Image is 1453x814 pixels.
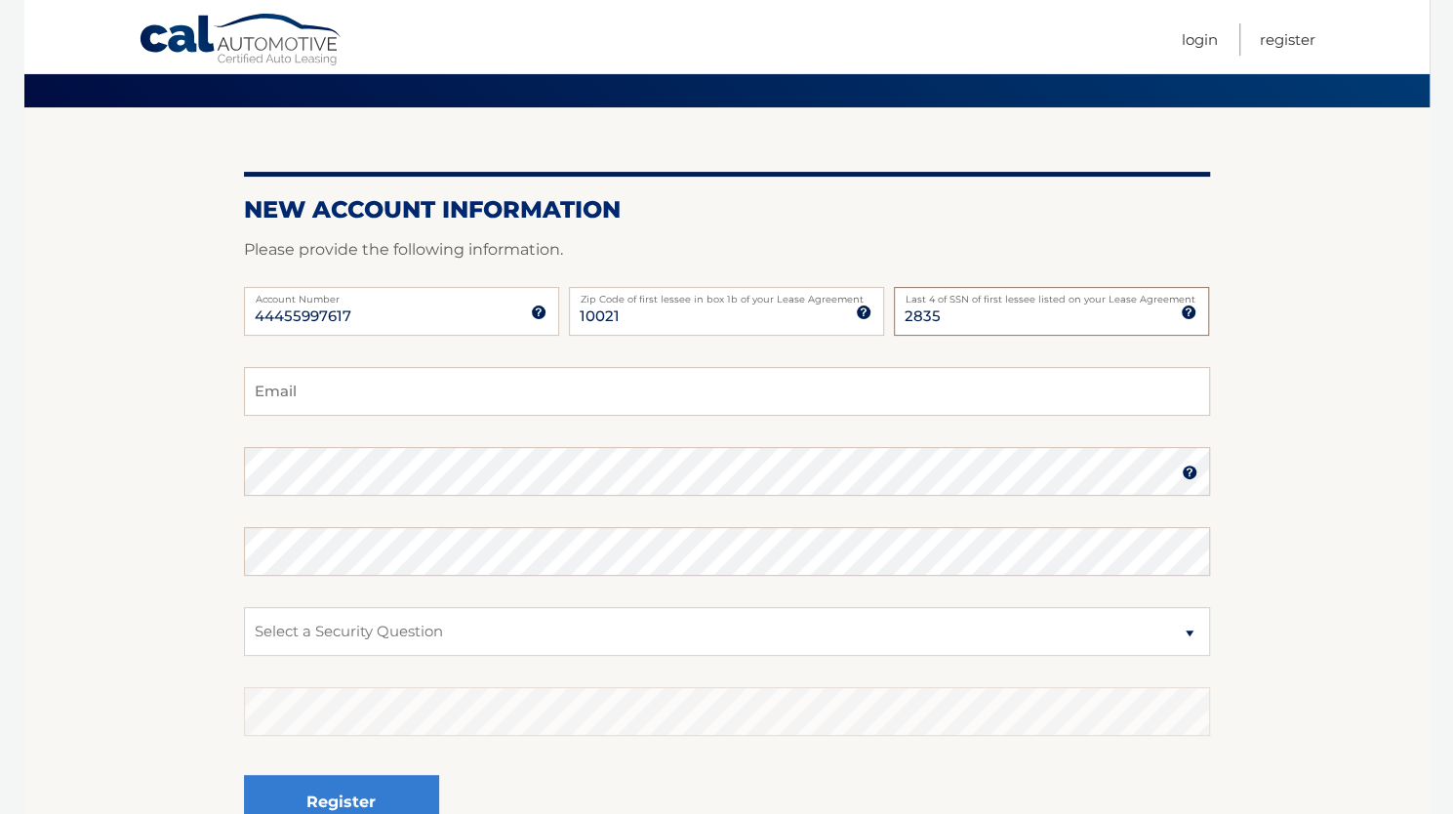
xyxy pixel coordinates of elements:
input: Account Number [244,287,559,336]
label: Zip Code of first lessee in box 1b of your Lease Agreement [569,287,884,303]
a: Register [1260,23,1315,56]
label: Last 4 of SSN of first lessee listed on your Lease Agreement [894,287,1209,303]
a: Login [1182,23,1218,56]
input: SSN or EIN (last 4 digits only) [894,287,1209,336]
img: tooltip.svg [531,305,546,320]
label: Account Number [244,287,559,303]
img: tooltip.svg [856,305,871,320]
input: Email [244,367,1210,416]
img: tooltip.svg [1181,305,1196,320]
img: tooltip.svg [1182,465,1197,480]
a: Cal Automotive [139,13,343,69]
input: Zip Code [569,287,884,336]
h2: New Account Information [244,195,1210,224]
p: Please provide the following information. [244,236,1210,264]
